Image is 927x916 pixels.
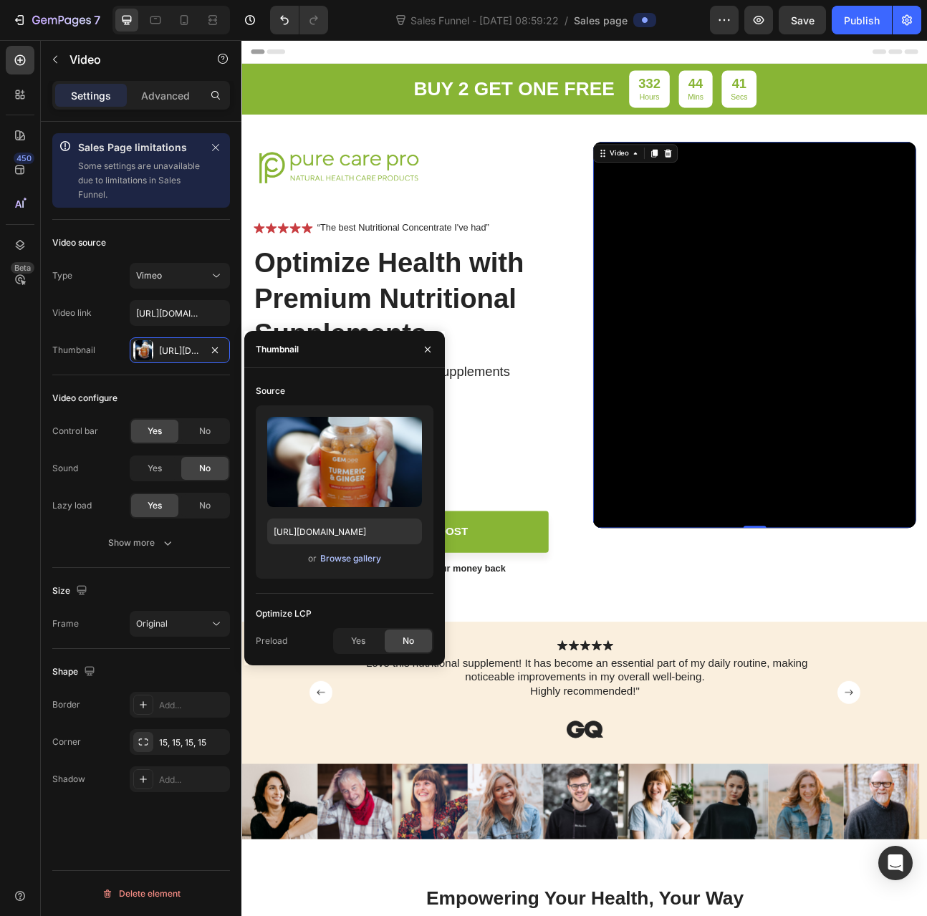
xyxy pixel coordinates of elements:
div: Publish [844,13,880,28]
p: 7 [94,11,100,29]
span: Vimeo [136,270,162,281]
div: Optimize LCP [256,607,312,620]
div: Video source [52,236,106,249]
span: Yes [351,635,365,647]
div: 44 [559,44,579,66]
button: Publish [832,6,892,34]
div: 332 [497,44,524,66]
img: gempages_432750572815254551-af0eed38-eede-42d1-9534-417b8fe1bcc9.png [369,844,491,884]
div: Shadow [52,773,85,786]
div: Browse gallery [320,552,381,565]
div: Control bar [52,425,98,438]
span: Save [791,14,815,26]
input: https://example.com/image.jpg [267,519,422,544]
button: Show more [52,530,230,556]
p: Support for Heart Health [43,516,186,534]
div: Preload [256,635,287,647]
input: Insert video url here [130,300,230,326]
div: Video configure [52,392,117,405]
span: No [199,462,211,475]
iframe: Design area [241,40,927,916]
img: preview-image [267,417,422,507]
p: Advanced [141,88,190,103]
p: Improved Energy Levels [43,485,186,502]
div: Delete element [102,885,181,902]
div: Size [52,582,90,601]
p: Mins [559,66,579,78]
div: Source [256,385,285,397]
button: Delete element [52,882,230,905]
div: Video link [52,307,92,319]
div: Corner [52,736,81,748]
p: Joint and [MEDICAL_DATA] [43,548,186,565]
strong: Get One Free [58,406,161,425]
div: Undo/Redo [270,6,328,34]
p: Settings [71,88,111,103]
div: [URL][DOMAIN_NAME] [159,344,201,357]
div: 15, 15, 15, 15 [159,736,226,749]
span: No [199,499,211,512]
div: Open Intercom Messenger [878,846,913,880]
div: Beta [11,262,34,274]
span: Sales page [574,13,628,28]
p: Try it & love it for [91,655,331,670]
p: Video [69,51,191,68]
p: Buy 2 Nutritional Supplements [16,405,383,427]
div: 41 [613,44,634,66]
div: Add... [159,699,226,712]
span: Yes [148,499,162,512]
div: Lazy load [52,499,92,512]
button: Browse gallery [320,551,382,566]
p: Enhanced Immunity [43,453,186,471]
span: Yes [148,425,162,438]
a: Instant Health Boost [14,590,385,642]
div: Thumbnail [52,344,95,357]
div: Type [52,269,72,282]
div: 450 [14,153,34,164]
button: 7 [6,6,107,34]
span: No [199,425,211,438]
p: Some settings are unavailable due to limitations in Sales Funnel. [78,159,201,202]
p: "Love this nutritional supplement! It has become an essential part of my daily routine, making no... [135,773,724,826]
p: Hours [497,66,524,78]
img: gempages_579943791784362756-ba55d2f8-0131-47da-9446-ed569881e5a6.png [14,127,229,192]
button: Original [130,611,230,637]
p: Sales Page limitations [78,139,201,156]
div: Sound [52,462,78,475]
button: Carousel Next Arrow [746,804,775,832]
div: Show more [108,536,175,550]
strong: 30 days or your money back [177,656,331,668]
span: Sales Funnel - [DATE] 08:59:22 [408,13,562,28]
span: / [565,13,568,28]
span: No [403,635,414,647]
div: Frame [52,617,79,630]
h1: Optimize Health with Premium Nutritional Supplements [14,256,385,392]
iframe: Video [441,127,845,612]
div: Thumbnail [256,343,299,356]
button: Save [779,6,826,34]
p: “The best Nutritional Concentrate I've had” [95,228,310,243]
div: Video [458,135,488,148]
span: Yes [148,462,162,475]
div: Border [52,698,80,711]
div: Add... [159,773,226,786]
p: Secs [613,66,634,78]
span: Original [136,618,168,629]
span: or [308,550,317,567]
button: Carousel Back Arrow [85,804,113,832]
div: Instant Health Boost [115,607,284,625]
button: Vimeo [130,263,230,289]
div: Shape [52,662,98,682]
